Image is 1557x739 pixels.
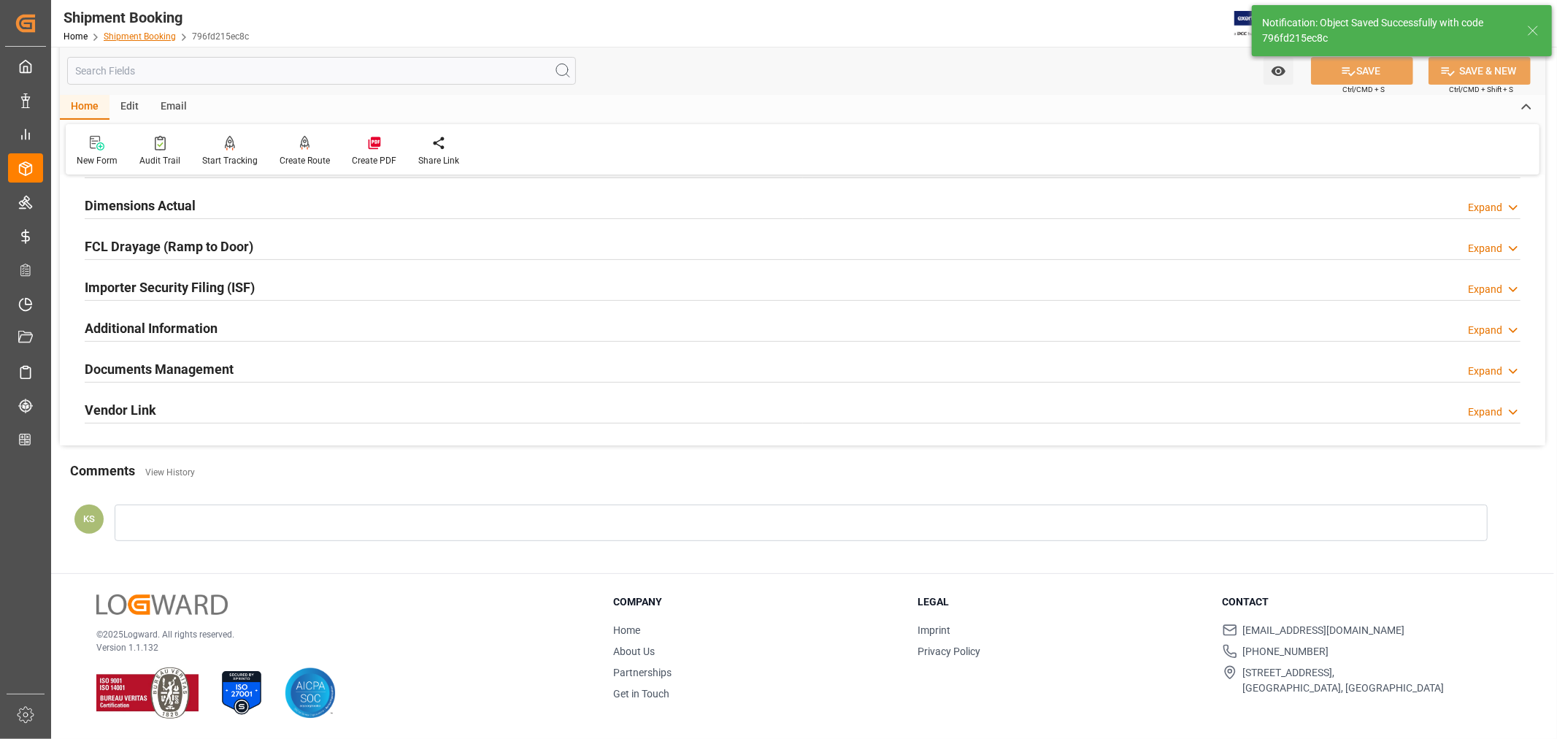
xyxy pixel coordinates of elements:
[109,95,150,120] div: Edit
[96,594,228,616] img: Logward Logo
[96,641,577,654] p: Version 1.1.132
[918,646,980,657] a: Privacy Policy
[202,154,258,167] div: Start Tracking
[96,667,199,719] img: ISO 9001 & ISO 14001 Certification
[1223,594,1509,610] h3: Contact
[1264,57,1293,85] button: open menu
[352,154,396,167] div: Create PDF
[1468,364,1502,379] div: Expand
[85,196,196,215] h2: Dimensions Actual
[613,624,640,636] a: Home
[96,628,577,641] p: © 2025 Logward. All rights reserved.
[1342,84,1385,95] span: Ctrl/CMD + S
[139,154,180,167] div: Audit Trail
[1429,57,1531,85] button: SAVE & NEW
[150,95,198,120] div: Email
[85,400,156,420] h2: Vendor Link
[613,646,655,657] a: About Us
[1468,200,1502,215] div: Expand
[280,154,330,167] div: Create Route
[1311,57,1413,85] button: SAVE
[1468,282,1502,297] div: Expand
[613,667,672,678] a: Partnerships
[216,667,267,719] img: ISO 27001 Certification
[70,461,135,480] h2: Comments
[85,318,218,338] h2: Additional Information
[1243,644,1329,659] span: [PHONE_NUMBER]
[1243,665,1445,696] span: [STREET_ADDRESS], [GEOGRAPHIC_DATA], [GEOGRAPHIC_DATA]
[1449,84,1513,95] span: Ctrl/CMD + Shift + S
[1468,241,1502,256] div: Expand
[613,688,669,700] a: Get in Touch
[67,57,576,85] input: Search Fields
[1468,405,1502,420] div: Expand
[1234,11,1285,37] img: Exertis%20JAM%20-%20Email%20Logo.jpg_1722504956.jpg
[85,277,255,297] h2: Importer Security Filing (ISF)
[145,467,195,478] a: View History
[83,513,95,524] span: KS
[1262,15,1513,46] div: Notification: Object Saved Successfully with code 796fd215ec8c
[60,95,109,120] div: Home
[64,31,88,42] a: Home
[1243,623,1405,638] span: [EMAIL_ADDRESS][DOMAIN_NAME]
[1468,323,1502,338] div: Expand
[64,7,249,28] div: Shipment Booking
[613,594,899,610] h3: Company
[918,594,1204,610] h3: Legal
[418,154,459,167] div: Share Link
[85,359,234,379] h2: Documents Management
[77,154,118,167] div: New Form
[85,237,253,256] h2: FCL Drayage (Ramp to Door)
[285,667,336,719] img: AICPA SOC
[918,624,950,636] a: Imprint
[104,31,176,42] a: Shipment Booking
